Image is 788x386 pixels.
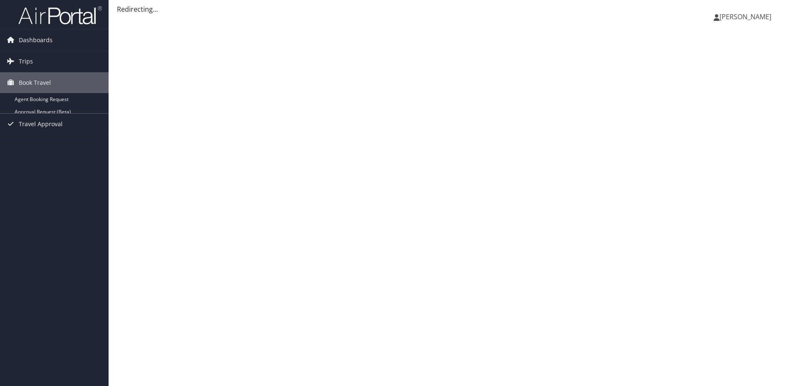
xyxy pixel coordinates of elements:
[19,51,33,72] span: Trips
[714,4,780,29] a: [PERSON_NAME]
[19,30,53,51] span: Dashboards
[18,5,102,25] img: airportal-logo.png
[117,4,780,14] div: Redirecting...
[19,72,51,93] span: Book Travel
[19,114,63,135] span: Travel Approval
[720,12,771,21] span: [PERSON_NAME]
